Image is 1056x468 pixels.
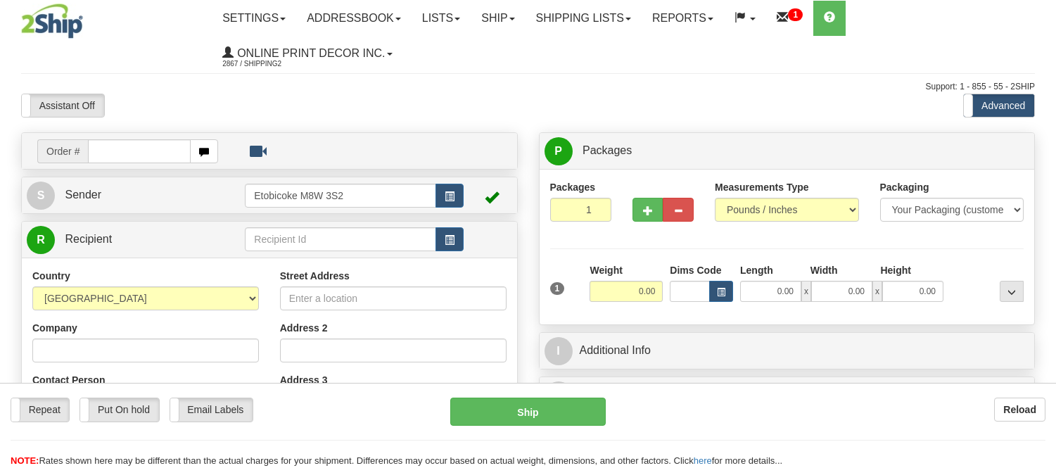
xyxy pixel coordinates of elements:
[32,373,105,387] label: Contact Person
[32,269,70,283] label: Country
[21,4,83,39] img: logo2867.jpg
[545,337,573,365] span: I
[694,455,712,466] a: here
[788,8,803,21] sup: 1
[32,321,77,335] label: Company
[222,57,328,71] span: 2867 / Shipping2
[280,373,328,387] label: Address 3
[22,94,104,117] label: Assistant Off
[670,263,721,277] label: Dims Code
[280,269,350,283] label: Street Address
[245,227,435,251] input: Recipient Id
[880,263,911,277] label: Height
[11,455,39,466] span: NOTE:
[642,1,724,36] a: Reports
[80,398,158,421] label: Put On hold
[280,286,507,310] input: Enter a location
[994,398,1045,422] button: Reload
[766,1,813,36] a: 1
[27,226,55,254] span: R
[526,1,642,36] a: Shipping lists
[715,180,809,194] label: Measurements Type
[583,144,632,156] span: Packages
[11,398,69,421] label: Repeat
[450,398,605,426] button: Ship
[545,381,573,410] span: $
[740,263,773,277] label: Length
[550,282,565,295] span: 1
[27,181,245,210] a: S Sender
[37,139,88,163] span: Order #
[471,1,525,36] a: Ship
[212,36,402,71] a: Online Print Decor Inc. 2867 / Shipping2
[170,398,253,421] label: Email Labels
[880,180,929,194] label: Packaging
[245,184,435,208] input: Sender Id
[545,336,1030,365] a: IAdditional Info
[65,233,112,245] span: Recipient
[1003,404,1036,415] b: Reload
[550,180,596,194] label: Packages
[964,94,1034,117] label: Advanced
[545,381,1030,410] a: $Rates
[27,225,221,254] a: R Recipient
[545,137,1030,165] a: P Packages
[212,1,296,36] a: Settings
[1000,281,1024,302] div: ...
[810,263,838,277] label: Width
[280,321,328,335] label: Address 2
[872,281,882,302] span: x
[65,189,101,201] span: Sender
[21,81,1035,93] div: Support: 1 - 855 - 55 - 2SHIP
[296,1,412,36] a: Addressbook
[801,281,811,302] span: x
[1024,162,1055,305] iframe: chat widget
[590,263,622,277] label: Weight
[412,1,471,36] a: Lists
[234,47,385,59] span: Online Print Decor Inc.
[27,182,55,210] span: S
[545,137,573,165] span: P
